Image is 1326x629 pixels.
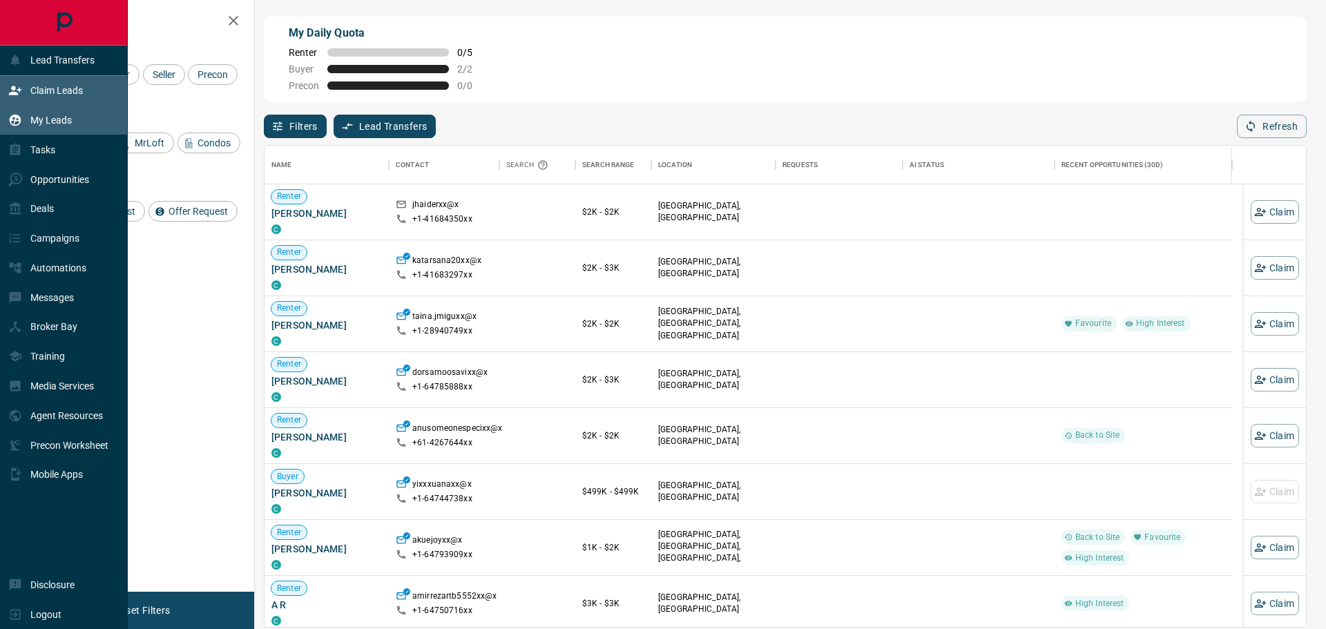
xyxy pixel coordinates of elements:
[130,137,169,148] span: MrLoft
[412,590,497,605] p: amirrezartb5552xx@x
[582,374,644,386] p: $2K - $3K
[289,80,319,91] span: Precon
[412,493,472,505] p: +1- 64744738xx
[1070,532,1126,543] span: Back to Site
[289,25,488,41] p: My Daily Quota
[271,560,281,570] div: condos.ca
[1131,318,1191,329] span: High Interest
[658,424,769,447] p: [GEOGRAPHIC_DATA], [GEOGRAPHIC_DATA]
[412,534,462,549] p: akuejoyxx@x
[412,199,459,213] p: jhaiderxx@x
[177,133,240,153] div: Condos
[658,200,769,224] p: [GEOGRAPHIC_DATA], [GEOGRAPHIC_DATA]
[289,47,319,58] span: Renter
[105,599,179,622] button: Reset Filters
[658,480,769,503] p: [GEOGRAPHIC_DATA], [GEOGRAPHIC_DATA]
[271,527,307,539] span: Renter
[582,485,644,498] p: $499K - $499K
[115,133,174,153] div: MrLoft
[44,14,240,30] h2: Filters
[271,374,382,388] span: [PERSON_NAME]
[412,381,472,393] p: +1- 64785888xx
[264,115,327,138] button: Filters
[1070,552,1130,564] span: High Interest
[271,598,382,612] span: A R
[658,306,769,341] p: [GEOGRAPHIC_DATA], [GEOGRAPHIC_DATA], [GEOGRAPHIC_DATA]
[412,437,472,449] p: +61- 4267644xx
[1251,200,1299,224] button: Claim
[582,429,644,442] p: $2K - $2K
[271,448,281,458] div: condos.ca
[1061,146,1163,184] div: Recent Opportunities (30d)
[389,146,499,184] div: Contact
[271,336,281,346] div: condos.ca
[271,318,382,332] span: [PERSON_NAME]
[271,358,307,370] span: Renter
[1251,424,1299,447] button: Claim
[582,206,644,218] p: $2K - $2K
[271,224,281,234] div: condos.ca
[457,64,488,75] span: 2 / 2
[193,69,233,80] span: Precon
[396,146,429,184] div: Contact
[1070,429,1126,441] span: Back to Site
[658,592,769,615] p: [GEOGRAPHIC_DATA], [GEOGRAPHIC_DATA]
[457,47,488,58] span: 0 / 5
[1055,146,1232,184] div: Recent Opportunities (30d)
[271,146,292,184] div: Name
[582,146,635,184] div: Search Range
[658,256,769,280] p: [GEOGRAPHIC_DATA], [GEOGRAPHIC_DATA]
[651,146,776,184] div: Location
[143,64,185,85] div: Seller
[412,367,488,381] p: dorsamoosavixx@x
[506,146,552,184] div: Search
[1139,532,1186,543] span: Favourite
[271,486,382,500] span: [PERSON_NAME]
[271,191,307,202] span: Renter
[271,542,382,556] span: [PERSON_NAME]
[1237,115,1307,138] button: Refresh
[1251,256,1299,280] button: Claim
[188,64,238,85] div: Precon
[582,597,644,610] p: $3K - $3K
[658,529,769,577] p: [GEOGRAPHIC_DATA], [GEOGRAPHIC_DATA], [GEOGRAPHIC_DATA], [GEOGRAPHIC_DATA]
[903,146,1055,184] div: AI Status
[582,541,644,554] p: $1K - $2K
[1251,536,1299,559] button: Claim
[271,583,307,594] span: Renter
[193,137,236,148] span: Condos
[1070,598,1130,610] span: High Interest
[271,302,307,314] span: Renter
[148,201,238,222] div: Offer Request
[582,318,644,330] p: $2K - $2K
[1251,592,1299,615] button: Claim
[412,605,472,617] p: +1- 64750716xx
[148,69,180,80] span: Seller
[776,146,903,184] div: Requests
[271,206,382,220] span: [PERSON_NAME]
[271,280,281,290] div: condos.ca
[658,368,769,391] p: [GEOGRAPHIC_DATA], [GEOGRAPHIC_DATA]
[271,504,281,514] div: condos.ca
[265,146,389,184] div: Name
[271,246,307,258] span: Renter
[412,255,481,269] p: katarsana20xx@x
[782,146,818,184] div: Requests
[289,64,319,75] span: Buyer
[412,549,472,561] p: +1- 64793909xx
[412,325,472,337] p: +1- 28940749xx
[164,206,233,217] span: Offer Request
[582,262,644,274] p: $2K - $3K
[271,471,304,483] span: Buyer
[412,478,472,493] p: yixxxuanaxx@x
[412,213,472,225] p: +1- 41684350xx
[412,423,502,437] p: anusomeonespecixx@x
[271,392,281,402] div: condos.ca
[910,146,944,184] div: AI Status
[658,146,692,184] div: Location
[412,311,477,325] p: taina.jmiguxx@x
[271,430,382,444] span: [PERSON_NAME]
[412,269,472,281] p: +1- 41683297xx
[1251,368,1299,391] button: Claim
[457,80,488,91] span: 0 / 0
